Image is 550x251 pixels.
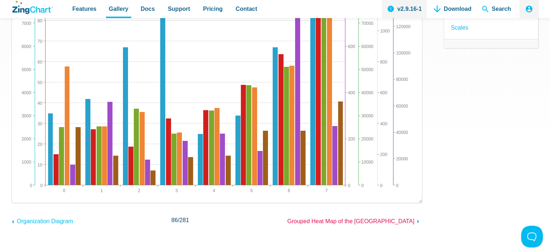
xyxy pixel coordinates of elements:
[171,217,178,223] span: 86
[12,215,73,226] a: Organization Diagram
[72,4,97,14] span: Features
[109,4,128,14] span: Gallery
[236,4,257,14] span: Contact
[141,4,155,14] span: Docs
[168,4,190,14] span: Support
[203,4,222,14] span: Pricing
[287,218,414,224] span: Grouped Heat Map of the [GEOGRAPHIC_DATA]
[451,23,468,33] a: Scales
[287,215,422,226] a: Grouped Heat Map of the [GEOGRAPHIC_DATA]
[179,217,189,223] span: 281
[12,1,53,14] a: ZingChart Logo. Click to return to the homepage
[521,226,543,247] iframe: Toggle Customer Support
[17,218,73,224] span: Organization Diagram
[171,215,189,225] span: /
